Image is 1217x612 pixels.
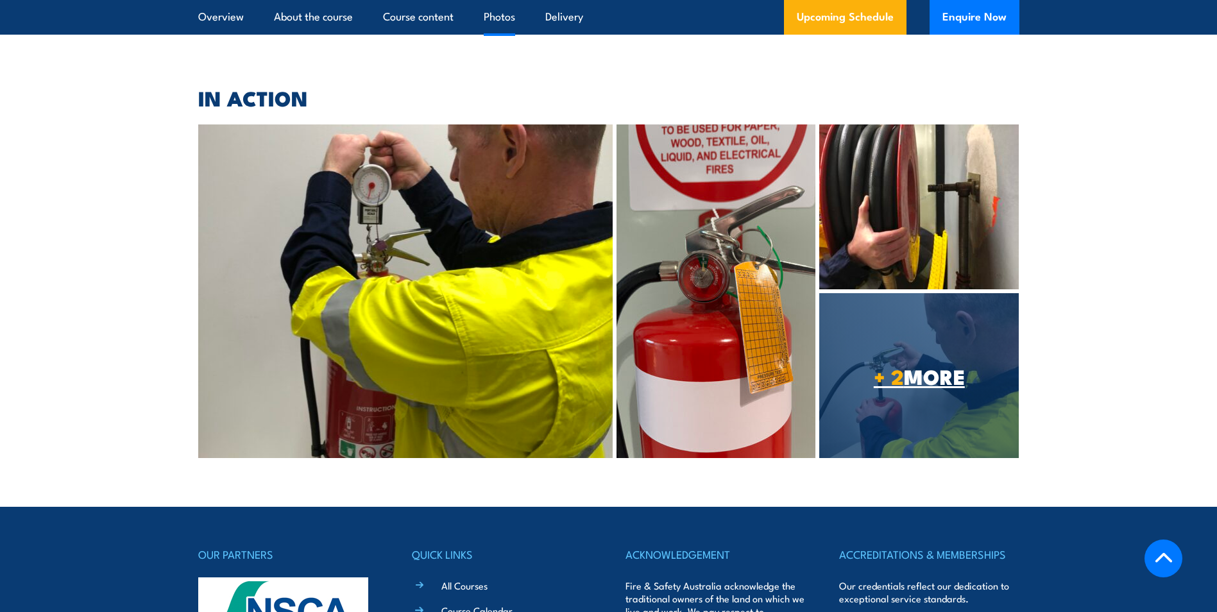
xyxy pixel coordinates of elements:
img: Inspect & Test Fire Blankets & Fire Extinguishers Training [617,124,815,458]
img: Inspect & Test Fire Blankets & Fire Extinguishers Training. [819,124,1019,289]
h4: ACKNOWLEDGEMENT [626,545,805,563]
h4: QUICK LINKS [412,545,591,563]
h2: IN ACTION [198,89,1019,106]
a: All Courses [441,579,488,592]
p: Our credentials reflect our dedication to exceptional service standards. [839,579,1019,605]
h4: ACCREDITATIONS & MEMBERSHIPS [839,545,1019,563]
span: MORE [819,367,1019,385]
img: Inspect & Test Fire Blankets & Fire Extinguishers Training. [198,124,613,458]
strong: + 2 [874,360,904,392]
a: + 2MORE [819,293,1019,458]
h4: OUR PARTNERS [198,545,378,563]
